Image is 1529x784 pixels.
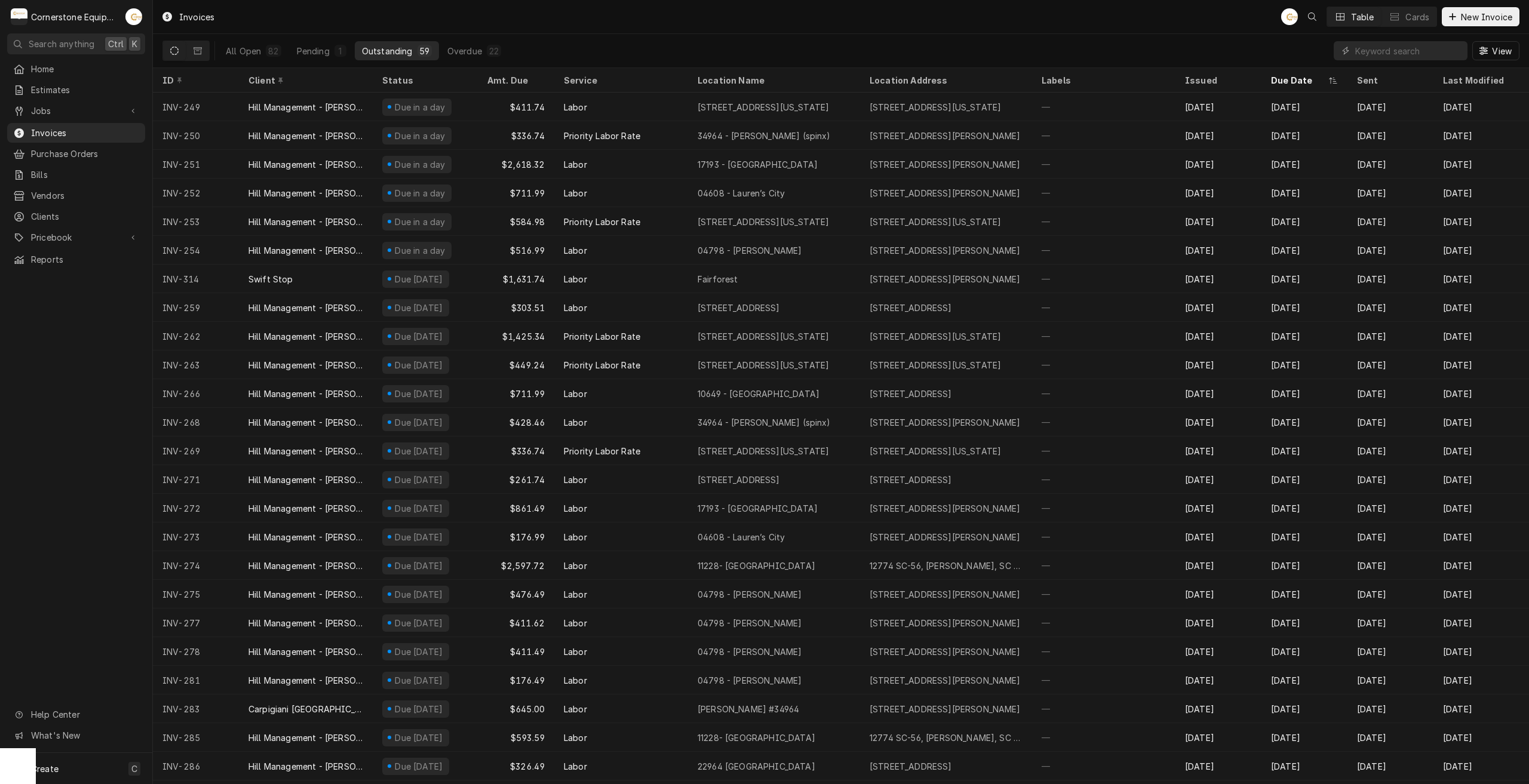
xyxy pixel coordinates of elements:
[698,588,802,601] div: 04798 - [PERSON_NAME]
[1347,465,1433,494] div: [DATE]
[1433,322,1519,351] div: [DATE]
[1261,580,1347,608] div: [DATE]
[564,445,640,457] div: Priority Labor Rate
[1175,637,1261,666] div: [DATE]
[31,104,121,117] span: Jobs
[31,147,139,160] span: Purchase Orders
[7,725,145,745] a: Go to What's New
[564,474,587,486] div: Labor
[1032,293,1175,322] div: —
[7,144,145,164] a: Purchase Orders
[153,637,239,666] div: INV-278
[698,273,738,285] div: Fairforest
[1347,150,1433,179] div: [DATE]
[394,617,444,629] div: Due [DATE]
[1261,351,1347,379] div: [DATE]
[564,101,587,113] div: Labor
[698,531,785,543] div: 04608 - Lauren’s City
[870,531,1021,543] div: [STREET_ADDRESS][PERSON_NAME]
[1271,74,1326,87] div: Due Date
[1433,179,1519,207] div: [DATE]
[1433,150,1519,179] div: [DATE]
[394,445,444,457] div: Due [DATE]
[31,231,121,244] span: Pricebook
[1175,465,1261,494] div: [DATE]
[153,580,239,608] div: INV-275
[1347,379,1433,408] div: [DATE]
[153,465,239,494] div: INV-271
[870,617,1021,629] div: [STREET_ADDRESS][PERSON_NAME]
[153,207,239,236] div: INV-253
[870,101,1001,113] div: [STREET_ADDRESS][US_STATE]
[162,74,227,87] div: ID
[153,93,239,121] div: INV-249
[153,379,239,408] div: INV-266
[478,93,554,121] div: $411.74
[698,302,780,314] div: [STREET_ADDRESS]
[362,45,413,57] div: Outstanding
[153,494,239,522] div: INV-272
[1347,494,1433,522] div: [DATE]
[394,502,444,515] div: Due [DATE]
[31,11,119,23] div: Cornerstone Equipment Repair, LLC
[1032,494,1175,522] div: —
[1261,236,1347,265] div: [DATE]
[1347,580,1433,608] div: [DATE]
[1433,608,1519,637] div: [DATE]
[870,74,1020,87] div: Location Address
[248,216,363,228] div: Hill Management - [PERSON_NAME]
[870,273,1021,285] div: [STREET_ADDRESS][PERSON_NAME]
[487,74,542,87] div: Amt. Due
[564,588,587,601] div: Labor
[7,165,145,185] a: Bills
[1261,494,1347,522] div: [DATE]
[153,179,239,207] div: INV-252
[108,38,124,50] span: Ctrl
[248,273,293,285] div: Swift Stop
[478,322,554,351] div: $1,425.34
[394,216,447,228] div: Due in a day
[698,416,831,429] div: 34964 - [PERSON_NAME] (spinx)
[1281,8,1298,25] div: Andrew Buigues's Avatar
[870,588,1021,601] div: [STREET_ADDRESS][PERSON_NAME]
[870,130,1021,142] div: [STREET_ADDRESS][PERSON_NAME]
[394,330,444,343] div: Due [DATE]
[153,436,239,465] div: INV-269
[1032,351,1175,379] div: —
[564,531,587,543] div: Labor
[478,608,554,637] div: $411.62
[1175,551,1261,580] div: [DATE]
[1175,236,1261,265] div: [DATE]
[1347,637,1433,666] div: [DATE]
[337,45,344,57] div: 1
[153,551,239,580] div: INV-274
[1261,379,1347,408] div: [DATE]
[132,38,137,50] span: K
[1032,522,1175,551] div: —
[698,330,829,343] div: [STREET_ADDRESS][US_STATE]
[1433,494,1519,522] div: [DATE]
[698,359,829,371] div: [STREET_ADDRESS][US_STATE]
[248,158,363,171] div: Hill Management - [PERSON_NAME]
[447,45,482,57] div: Overdue
[698,101,829,113] div: [STREET_ADDRESS][US_STATE]
[1032,436,1175,465] div: —
[31,127,139,139] span: Invoices
[1032,608,1175,637] div: —
[1175,93,1261,121] div: [DATE]
[1433,207,1519,236] div: [DATE]
[1261,179,1347,207] div: [DATE]
[870,416,1021,429] div: [STREET_ADDRESS][PERSON_NAME]
[870,216,1001,228] div: [STREET_ADDRESS][US_STATE]
[1175,179,1261,207] div: [DATE]
[564,244,587,257] div: Labor
[394,531,444,543] div: Due [DATE]
[1347,293,1433,322] div: [DATE]
[1261,293,1347,322] div: [DATE]
[870,244,1021,257] div: [STREET_ADDRESS][PERSON_NAME]
[870,502,1021,515] div: [STREET_ADDRESS][PERSON_NAME]
[478,465,554,494] div: $261.74
[268,45,278,57] div: 82
[489,45,499,57] div: 22
[31,189,139,202] span: Vendors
